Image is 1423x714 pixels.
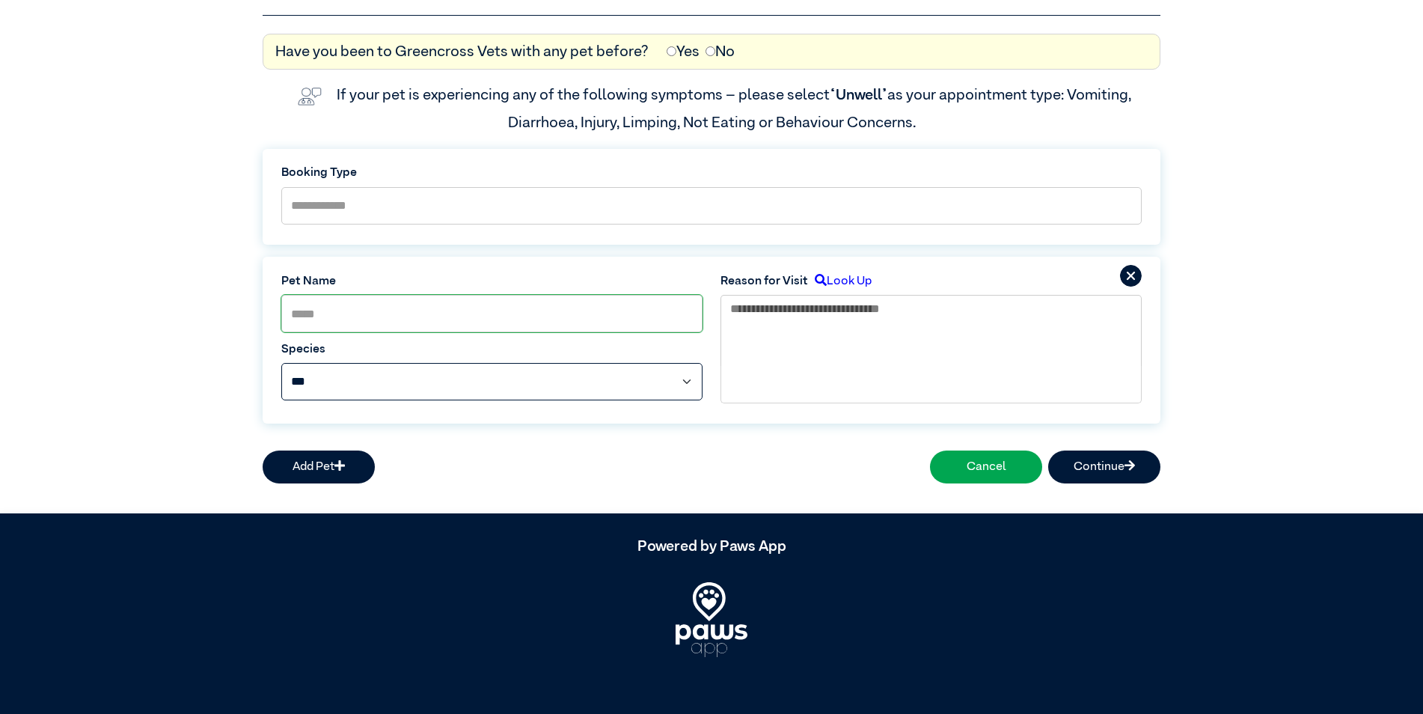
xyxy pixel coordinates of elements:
img: vet [292,82,328,112]
h5: Powered by Paws App [263,537,1160,555]
img: PawsApp [676,582,747,657]
input: Yes [667,46,676,56]
label: If your pet is experiencing any of the following symptoms – please select as your appointment typ... [337,88,1134,129]
label: Species [281,341,703,358]
span: “Unwell” [830,88,887,103]
label: Reason for Visit [720,272,808,290]
label: No [706,40,735,63]
label: Have you been to Greencross Vets with any pet before? [275,40,649,63]
label: Look Up [808,272,872,290]
input: No [706,46,715,56]
label: Pet Name [281,272,703,290]
button: Continue [1048,451,1160,483]
label: Yes [667,40,700,63]
button: Add Pet [263,451,375,483]
label: Booking Type [281,164,1142,182]
button: Cancel [930,451,1042,483]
